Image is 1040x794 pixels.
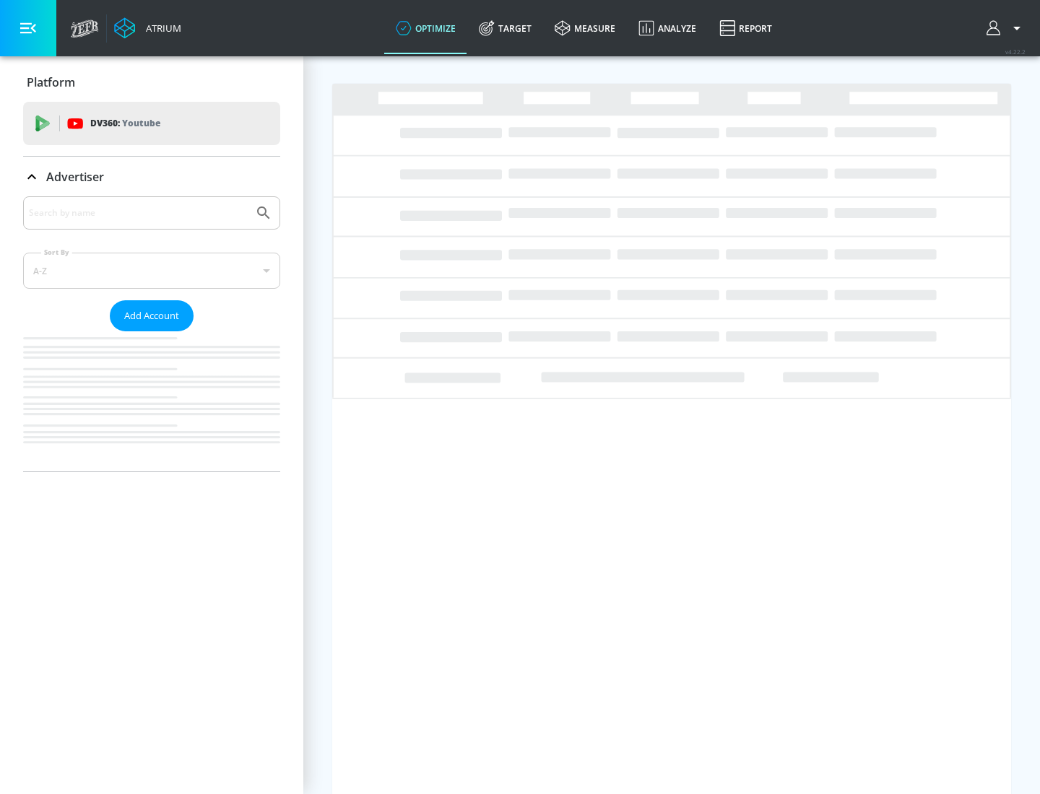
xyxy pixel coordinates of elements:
a: Analyze [627,2,708,54]
a: optimize [384,2,467,54]
span: Add Account [124,307,179,324]
a: Report [708,2,784,54]
button: Add Account [110,300,194,331]
p: Platform [27,74,75,90]
p: Youtube [122,115,160,131]
div: Advertiser [23,157,280,197]
div: A-Z [23,253,280,289]
p: DV360: [90,115,160,131]
a: Target [467,2,543,54]
span: v 4.22.2 [1005,48,1026,56]
div: DV360: Youtube [23,102,280,145]
div: Advertiser [23,196,280,471]
input: Search by name [29,204,248,222]
a: measure [543,2,627,54]
div: Atrium [140,22,181,35]
nav: list of Advertiser [23,331,280,471]
p: Advertiser [46,169,104,185]
label: Sort By [41,248,72,257]
a: Atrium [114,17,181,39]
div: Platform [23,62,280,102]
